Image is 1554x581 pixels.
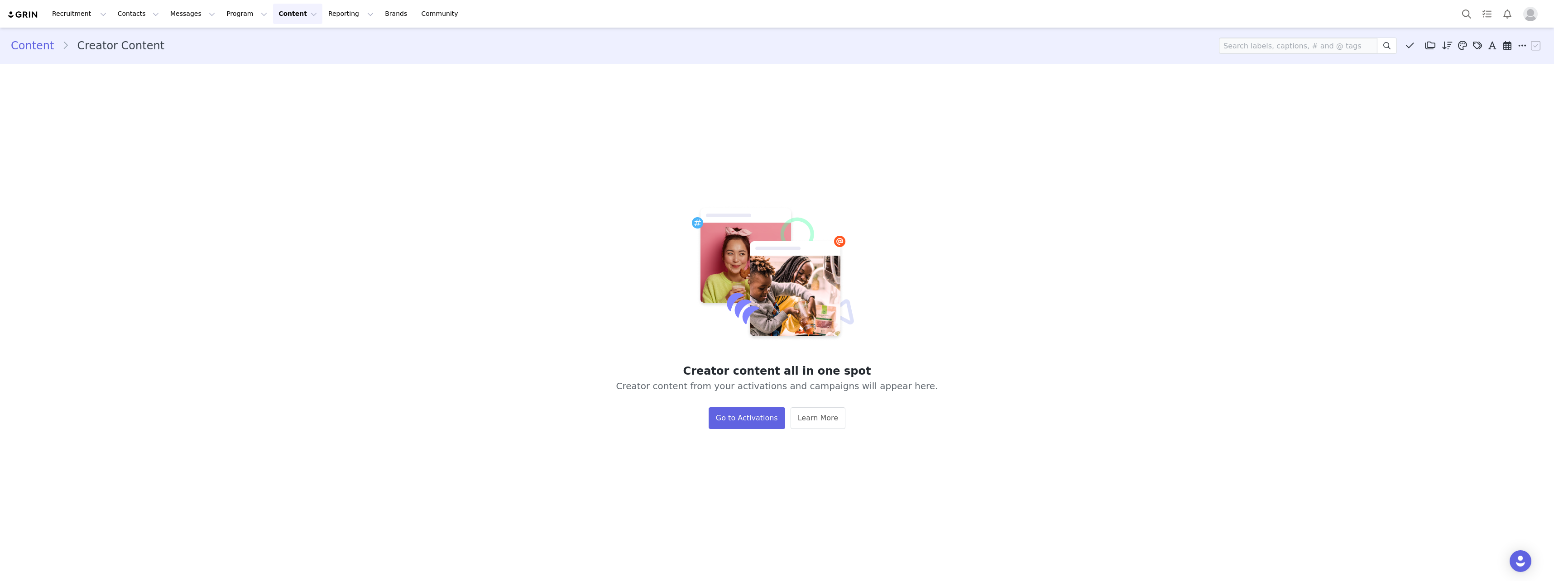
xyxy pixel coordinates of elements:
[1477,4,1497,24] a: Tasks
[7,10,39,19] img: grin logo
[1457,4,1477,24] button: Search
[1523,7,1538,21] img: placeholder-profile.jpg
[165,4,221,24] button: Messages
[221,4,273,24] button: Program
[709,407,785,429] button: Go to Activations
[379,4,415,24] a: Brands
[112,4,164,24] button: Contacts
[323,4,379,24] button: Reporting
[416,4,468,24] a: Community
[791,407,845,429] a: Learn More
[1497,4,1517,24] button: Notifications
[11,38,62,54] a: Content
[1510,550,1531,572] div: Open Intercom Messenger
[1518,7,1547,21] button: Profile
[47,4,112,24] button: Recruitment
[424,363,1130,379] h1: Creator content all in one spot
[616,379,938,393] span: Creator content from your activations and campaigns will appear here.
[1219,38,1377,54] input: Search labels, captions, # and @ tags
[692,206,863,341] img: Creator content all in one spot
[273,4,322,24] button: Content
